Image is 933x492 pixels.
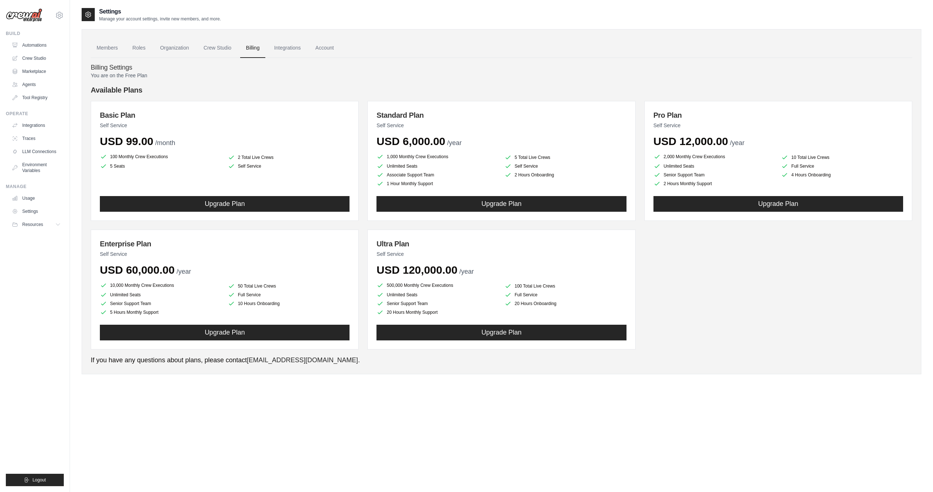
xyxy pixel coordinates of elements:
li: 100 Monthly Crew Executions [100,152,222,161]
a: Agents [9,79,64,90]
li: Senior Support Team [100,300,222,307]
li: 5 Hours Monthly Support [100,309,222,316]
span: USD 60,000.00 [100,264,175,276]
span: USD 12,000.00 [653,135,728,147]
li: Unlimited Seats [100,291,222,298]
li: 10,000 Monthly Crew Executions [100,281,222,290]
li: 50 Total Live Crews [228,282,350,290]
img: Logo [6,8,42,22]
div: Manage [6,184,64,190]
li: 2 Total Live Crews [228,154,350,161]
li: 500,000 Monthly Crew Executions [376,281,499,290]
h4: Available Plans [91,85,912,95]
a: Integrations [268,38,307,58]
button: Upgrade Plan [376,325,626,340]
h4: Billing Settings [91,64,912,72]
div: Build [6,31,64,36]
li: Unlimited Seats [653,163,776,170]
a: Environment Variables [9,159,64,176]
span: /month [155,139,175,147]
li: Unlimited Seats [376,291,499,298]
li: 20 Hours Monthly Support [376,309,499,316]
li: 20 Hours Onboarding [504,300,626,307]
a: Crew Studio [9,52,64,64]
button: Upgrade Plan [100,325,350,340]
span: /year [447,139,462,147]
span: Logout [32,477,46,483]
li: 1,000 Monthly Crew Executions [376,152,499,161]
p: Self Service [376,122,626,129]
a: Billing [240,38,265,58]
a: Integrations [9,120,64,131]
p: Self Service [653,122,903,129]
span: /year [730,139,745,147]
span: USD 120,000.00 [376,264,457,276]
li: Associate Support Team [376,171,499,179]
li: 10 Hours Onboarding [228,300,350,307]
h3: Standard Plan [376,110,626,120]
a: Usage [9,192,64,204]
p: Self Service [376,250,626,258]
a: [EMAIL_ADDRESS][DOMAIN_NAME] [247,356,358,364]
li: Self Service [228,163,350,170]
li: 2,000 Monthly Crew Executions [653,152,776,161]
span: USD 99.00 [100,135,153,147]
li: 100 Total Live Crews [504,282,626,290]
a: Roles [126,38,151,58]
p: Manage your account settings, invite new members, and more. [99,16,221,22]
span: USD 6,000.00 [376,135,445,147]
button: Upgrade Plan [653,196,903,212]
a: Organization [154,38,195,58]
li: Senior Support Team [376,300,499,307]
div: Operate [6,111,64,117]
li: 10 Total Live Crews [781,154,903,161]
span: Resources [22,222,43,227]
h2: Settings [99,7,221,16]
a: Marketplace [9,66,64,77]
li: 1 Hour Monthly Support [376,180,499,187]
h3: Basic Plan [100,110,350,120]
a: Settings [9,206,64,217]
p: Self Service [100,122,350,129]
p: If you have any questions about plans, please contact . [91,355,912,365]
button: Upgrade Plan [376,196,626,212]
h3: Ultra Plan [376,239,626,249]
h3: Pro Plan [653,110,903,120]
button: Logout [6,474,64,486]
a: Tool Registry [9,92,64,104]
span: /year [176,268,191,275]
li: 2 Hours Onboarding [504,171,626,179]
p: Self Service [100,250,350,258]
li: 4 Hours Onboarding [781,171,903,179]
a: Members [91,38,124,58]
li: Unlimited Seats [376,163,499,170]
a: Account [309,38,340,58]
li: 5 Total Live Crews [504,154,626,161]
p: You are on the Free Plan [91,72,912,79]
a: Automations [9,39,64,51]
li: 5 Seats [100,163,222,170]
a: LLM Connections [9,146,64,157]
button: Resources [9,219,64,230]
li: Full Service [228,291,350,298]
h3: Enterprise Plan [100,239,350,249]
span: /year [459,268,474,275]
li: Self Service [504,163,626,170]
li: Senior Support Team [653,171,776,179]
li: Full Service [781,163,903,170]
li: 2 Hours Monthly Support [653,180,776,187]
a: Traces [9,133,64,144]
a: Crew Studio [198,38,237,58]
button: Upgrade Plan [100,196,350,212]
li: Full Service [504,291,626,298]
